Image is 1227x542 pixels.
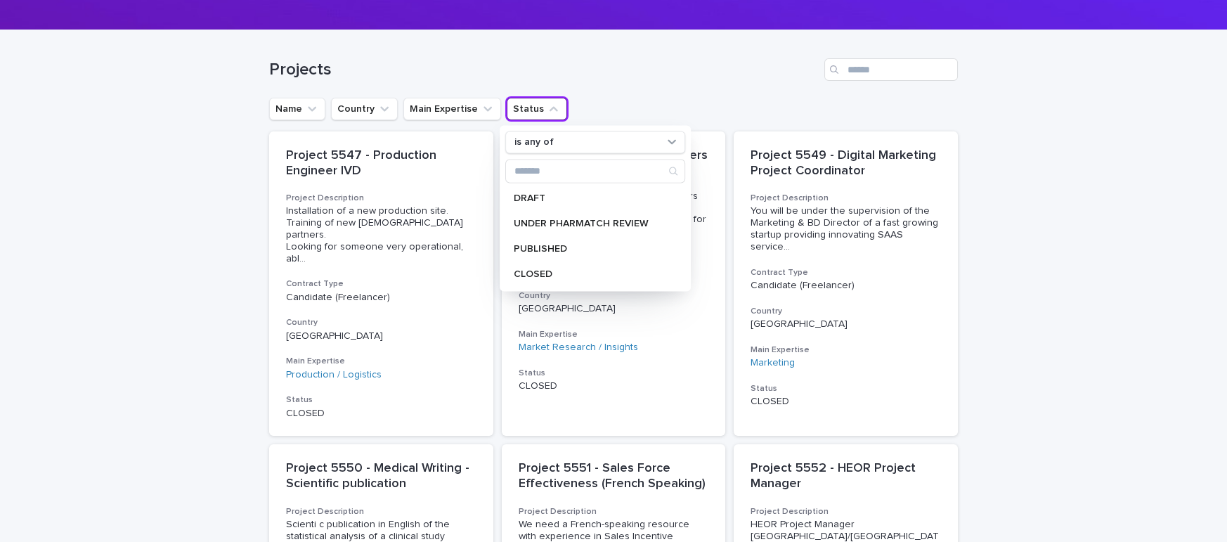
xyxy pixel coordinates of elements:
p: is any of [514,136,554,148]
h3: Project Description [519,506,709,517]
p: [GEOGRAPHIC_DATA] [751,318,941,330]
p: DRAFT [514,193,663,203]
p: PUBLISHED [514,244,663,254]
p: [GEOGRAPHIC_DATA] [286,330,476,342]
p: Project 5547 - Production Engineer IVD [286,148,476,179]
span: You will be under the supervision of the Marketing & BD Director of a fast growing startup provid... [751,205,941,252]
p: Project 5551 - Sales Force Effectiveness (French Speaking) [519,461,709,491]
h3: Contract Type [751,267,941,278]
a: Project 5547 - Production Engineer IVDProject DescriptionInstallation of a new production site. T... [269,131,493,436]
h1: Projects [269,60,819,80]
h3: Project Description [751,506,941,517]
button: Country [331,98,398,120]
span: Scienti c publication in English of the statistical analysis of a clinical study [286,520,453,541]
h3: Contract Type [286,278,476,290]
button: Main Expertise [403,98,501,120]
a: Marketing [751,357,795,369]
input: Search [506,160,684,182]
p: UNDER PHARMATCH REVIEW [514,219,663,228]
p: Candidate (Freelancer) [751,280,941,292]
h3: Main Expertise [286,356,476,367]
div: Search [505,159,685,183]
h3: Country [519,290,709,302]
h3: Main Expertise [519,329,709,340]
button: Status [507,98,567,120]
h3: Country [751,306,941,317]
p: CLOSED [751,396,941,408]
input: Search [824,58,958,81]
a: Market Research / Insights [519,342,638,354]
a: Project 5549 - Digital Marketing Project CoordinatorProject DescriptionYou will be under the supe... [734,131,958,436]
a: Production / Logistics [286,369,382,381]
p: Project 5549 - Digital Marketing Project Coordinator [751,148,941,179]
p: Project 5550 - Medical Writing - Scientific publication [286,461,476,491]
h3: Country [286,317,476,328]
p: [GEOGRAPHIC_DATA] [519,303,709,315]
h3: Project Description [286,193,476,204]
h3: Status [751,383,941,394]
p: CLOSED [519,380,709,392]
p: CLOSED [514,269,663,279]
p: Candidate (Freelancer) [286,292,476,304]
span: Installation of a new production site. Training of new [DEMOGRAPHIC_DATA] partners. Looking for s... [286,205,476,264]
h3: Status [286,394,476,406]
h3: Project Description [286,506,476,517]
h3: Status [519,368,709,379]
p: CLOSED [286,408,476,420]
button: Name [269,98,325,120]
h3: Project Description [751,193,941,204]
div: Installation of a new production site. Training of new Chinese partners. Looking for someone very... [286,205,476,264]
h3: Main Expertise [751,344,941,356]
p: Project 5552 - HEOR Project Manager [751,461,941,491]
